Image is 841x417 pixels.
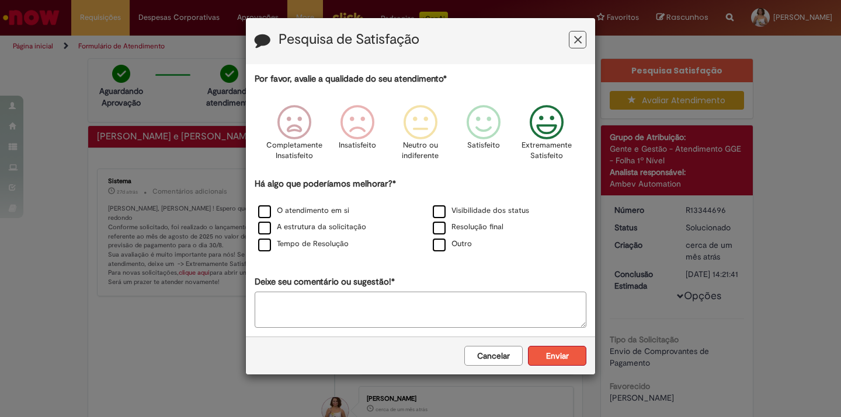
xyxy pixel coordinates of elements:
label: O atendimento em si [258,205,349,216]
p: Satisfeito [467,140,500,151]
div: Insatisfeito [328,96,387,176]
label: Visibilidade dos status [433,205,529,216]
label: A estrutura da solicitação [258,222,366,233]
label: Tempo de Resolução [258,239,349,250]
p: Neutro ou indiferente [399,140,442,162]
label: Outro [433,239,472,250]
div: Há algo que poderíamos melhorar?* [255,178,586,253]
div: Completamente Insatisfeito [264,96,324,176]
p: Insatisfeito [339,140,376,151]
button: Enviar [528,346,586,366]
div: Satisfeito [454,96,513,176]
label: Deixe seu comentário ou sugestão!* [255,276,395,288]
button: Cancelar [464,346,523,366]
div: Extremamente Satisfeito [517,96,576,176]
p: Completamente Insatisfeito [266,140,322,162]
p: Extremamente Satisfeito [522,140,572,162]
label: Pesquisa de Satisfação [279,32,419,47]
label: Por favor, avalie a qualidade do seu atendimento* [255,73,447,85]
label: Resolução final [433,222,503,233]
div: Neutro ou indiferente [391,96,450,176]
